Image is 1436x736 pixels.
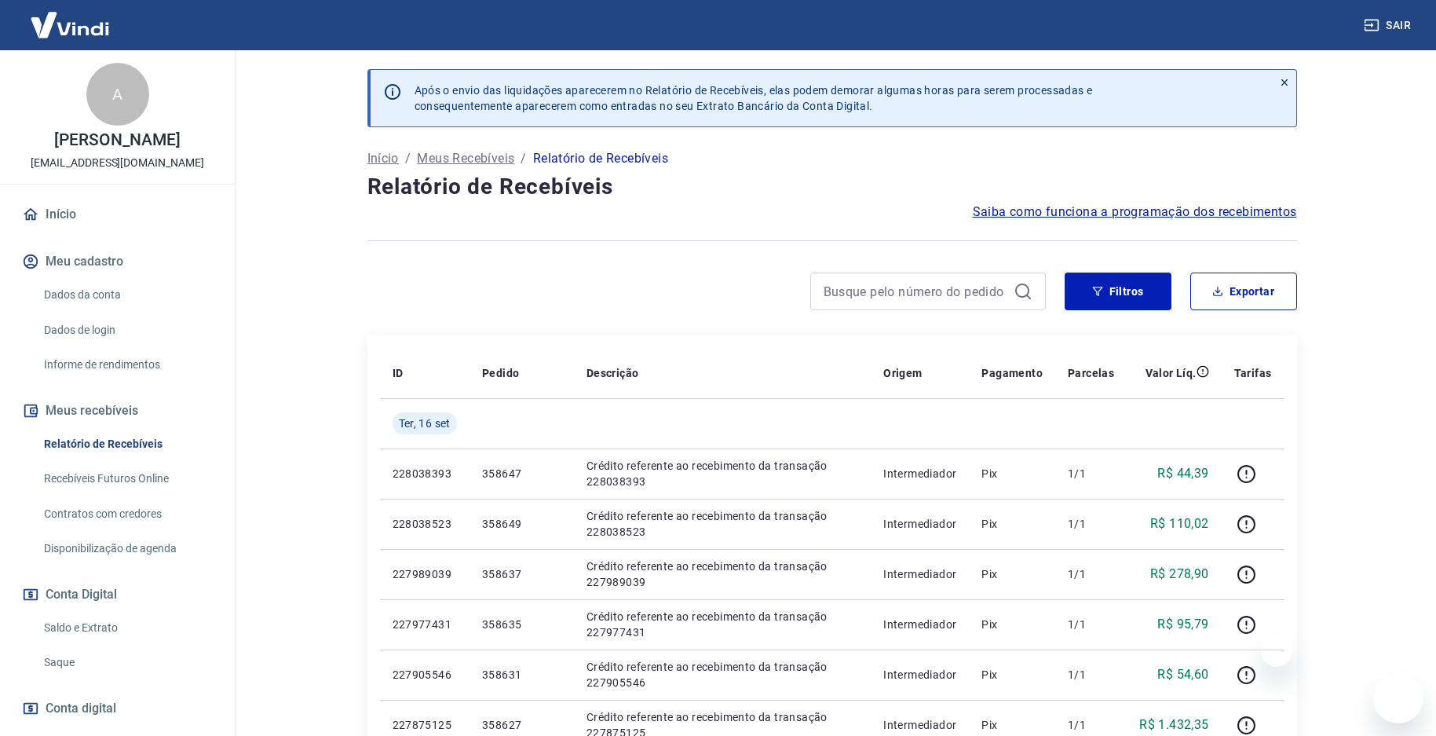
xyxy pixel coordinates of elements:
[1234,365,1272,381] p: Tarifas
[1373,673,1423,723] iframe: Botão para abrir a janela de mensagens
[393,365,404,381] p: ID
[1068,717,1114,733] p: 1/1
[981,717,1043,733] p: Pix
[1065,273,1171,310] button: Filtros
[393,667,457,683] p: 227905546
[521,149,526,168] p: /
[393,717,457,733] p: 227875125
[482,566,561,582] p: 358637
[981,566,1043,582] p: Pix
[38,612,216,644] a: Saldo e Extrato
[19,691,216,726] a: Conta digital
[1361,11,1417,40] button: Sair
[1068,617,1114,632] p: 1/1
[883,566,956,582] p: Intermediador
[1150,514,1209,533] p: R$ 110,02
[19,244,216,279] button: Meu cadastro
[883,667,956,683] p: Intermediador
[393,466,457,482] p: 228038393
[482,516,561,532] p: 358649
[586,659,859,690] p: Crédito referente ao recebimento da transação 227905546
[393,566,457,582] p: 227989039
[973,203,1297,222] a: Saiba como funciona a programação dos recebimentos
[1068,365,1114,381] p: Parcelas
[1150,565,1209,584] p: R$ 278,90
[415,82,1093,114] p: Após o envio das liquidações aparecerem no Relatório de Recebíveis, elas podem demorar algumas ho...
[38,533,216,565] a: Disponibilização de agenda
[1068,516,1114,532] p: 1/1
[883,466,956,482] p: Intermediador
[883,365,922,381] p: Origem
[393,617,457,632] p: 227977431
[46,698,116,720] span: Conta digital
[586,508,859,540] p: Crédito referente ao recebimento da transação 228038523
[19,394,216,428] button: Meus recebíveis
[1068,667,1114,683] p: 1/1
[586,458,859,489] p: Crédito referente ao recebimento da transação 228038393
[981,667,1043,683] p: Pix
[533,149,668,168] p: Relatório de Recebíveis
[1139,716,1208,734] p: R$ 1.432,35
[38,314,216,346] a: Dados de login
[981,466,1043,482] p: Pix
[19,577,216,612] button: Conta Digital
[824,280,1007,303] input: Busque pelo número do pedido
[482,617,561,632] p: 358635
[1157,615,1208,634] p: R$ 95,79
[19,197,216,232] a: Início
[1261,635,1292,667] iframe: Fechar mensagem
[38,498,216,530] a: Contratos com credores
[399,416,451,431] span: Ter, 16 set
[482,466,561,482] p: 358647
[54,132,180,148] p: [PERSON_NAME]
[883,516,956,532] p: Intermediador
[38,646,216,679] a: Saque
[1157,464,1208,483] p: R$ 44,39
[31,155,204,171] p: [EMAIL_ADDRESS][DOMAIN_NAME]
[38,463,216,495] a: Recebíveis Futuros Online
[393,516,457,532] p: 228038523
[417,149,514,168] a: Meus Recebíveis
[981,516,1043,532] p: Pix
[1068,566,1114,582] p: 1/1
[482,667,561,683] p: 358631
[38,428,216,460] a: Relatório de Recebíveis
[86,63,149,126] div: A
[367,149,399,168] a: Início
[1068,466,1114,482] p: 1/1
[405,149,411,168] p: /
[1146,365,1197,381] p: Valor Líq.
[19,1,121,49] img: Vindi
[482,717,561,733] p: 358627
[1157,665,1208,684] p: R$ 54,60
[981,365,1043,381] p: Pagamento
[883,617,956,632] p: Intermediador
[586,558,859,590] p: Crédito referente ao recebimento da transação 227989039
[883,717,956,733] p: Intermediador
[981,617,1043,632] p: Pix
[367,171,1297,203] h4: Relatório de Recebíveis
[586,365,639,381] p: Descrição
[586,609,859,640] p: Crédito referente ao recebimento da transação 227977431
[38,349,216,381] a: Informe de rendimentos
[482,365,519,381] p: Pedido
[1190,273,1297,310] button: Exportar
[38,279,216,311] a: Dados da conta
